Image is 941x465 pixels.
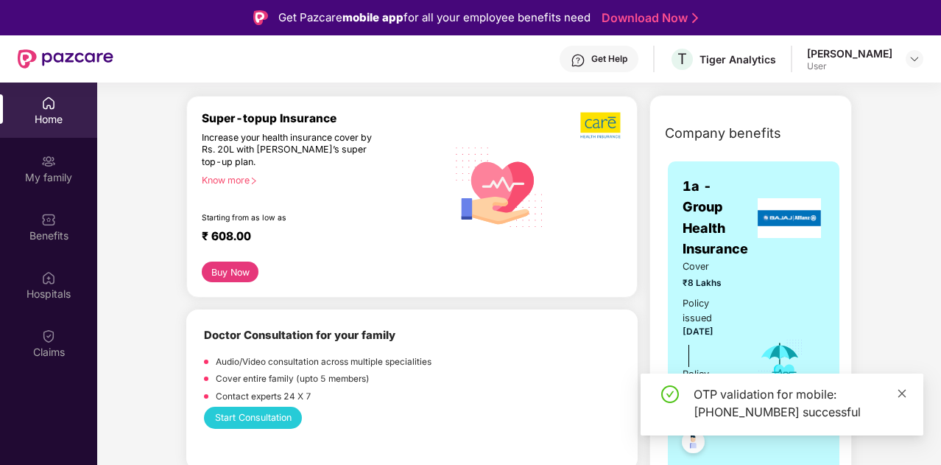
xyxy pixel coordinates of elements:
[250,177,258,185] span: right
[661,385,679,403] span: check-circle
[41,212,56,227] img: svg+xml;base64,PHN2ZyBpZD0iQmVuZWZpdHMiIHhtbG5zPSJodHRwOi8vd3d3LnczLm9yZy8yMDAwL3N2ZyIgd2lkdGg9Ij...
[909,53,920,65] img: svg+xml;base64,PHN2ZyBpZD0iRHJvcGRvd24tMzJ4MzIiIHhtbG5zPSJodHRwOi8vd3d3LnczLm9yZy8yMDAwL3N2ZyIgd2...
[683,276,736,290] span: ₹8 Lakhs
[41,154,56,169] img: svg+xml;base64,PHN2ZyB3aWR0aD0iMjAiIGhlaWdodD0iMjAiIHZpZXdCb3g9IjAgMCAyMCAyMCIgZmlsbD0ibm9uZSIgeG...
[683,367,736,396] div: Policy Expiry
[253,10,268,25] img: Logo
[202,213,384,223] div: Starting from as low as
[897,388,907,399] span: close
[204,329,395,342] b: Doctor Consultation for your family
[677,50,687,68] span: T
[591,53,627,65] div: Get Help
[202,175,438,185] div: Know more
[756,338,804,387] img: icon
[602,10,694,26] a: Download Now
[683,176,754,259] span: 1a - Group Health Insurance
[216,355,431,369] p: Audio/Video consultation across multiple specialities
[41,96,56,111] img: svg+xml;base64,PHN2ZyBpZD0iSG9tZSIgeG1sbnM9Imh0dHA6Ly93d3cudzMub3JnLzIwMDAvc3ZnIiB3aWR0aD0iMjAiIG...
[202,262,258,282] button: Buy Now
[683,326,713,337] span: [DATE]
[204,407,302,428] button: Start Consultation
[202,229,432,247] div: ₹ 608.00
[699,52,776,66] div: Tiger Analytics
[683,296,736,326] div: Policy issued
[447,133,552,240] img: svg+xml;base64,PHN2ZyB4bWxucz0iaHR0cDovL3d3dy53My5vcmcvMjAwMC9zdmciIHhtbG5zOnhsaW5rPSJodHRwOi8vd3...
[202,132,384,169] div: Increase your health insurance cover by Rs. 20L with [PERSON_NAME]’s super top-up plan.
[807,60,892,72] div: User
[216,372,370,386] p: Cover entire family (upto 5 members)
[580,111,622,139] img: b5dec4f62d2307b9de63beb79f102df3.png
[18,49,113,69] img: New Pazcare Logo
[41,270,56,285] img: svg+xml;base64,PHN2ZyBpZD0iSG9zcGl0YWxzIiB4bWxucz0iaHR0cDovL3d3dy53My5vcmcvMjAwMC9zdmciIHdpZHRoPS...
[665,123,781,144] span: Company benefits
[692,10,698,26] img: Stroke
[41,329,56,343] img: svg+xml;base64,PHN2ZyBpZD0iQ2xhaW0iIHhtbG5zPSJodHRwOi8vd3d3LnczLm9yZy8yMDAwL3N2ZyIgd2lkdGg9IjIwIi...
[683,259,736,274] span: Cover
[202,111,447,125] div: Super-topup Insurance
[216,390,311,404] p: Contact experts 24 X 7
[571,53,585,68] img: svg+xml;base64,PHN2ZyBpZD0iSGVscC0zMngzMiIgeG1sbnM9Imh0dHA6Ly93d3cudzMub3JnLzIwMDAvc3ZnIiB3aWR0aD...
[694,385,906,421] div: OTP validation for mobile: [PHONE_NUMBER] successful
[807,46,892,60] div: [PERSON_NAME]
[278,9,591,27] div: Get Pazcare for all your employee benefits need
[758,198,821,238] img: insurerLogo
[342,10,403,24] strong: mobile app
